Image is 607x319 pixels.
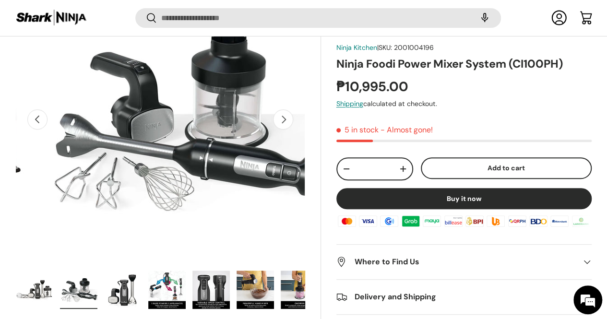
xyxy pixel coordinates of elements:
h1: Ninja Foodi Power Mixer System (CI100PH) [336,57,592,71]
a: Shipping [336,99,363,108]
summary: Where to Find Us [336,245,592,279]
img: ubp [485,214,506,229]
a: Ninja Kitchen [336,43,377,52]
img: grabpay [400,214,421,229]
button: Add to cart [421,157,592,179]
speech-search-button: Search by voice [469,8,500,29]
span: 5 in stock [336,125,379,135]
p: - Almost gone! [381,125,433,135]
h2: Where to Find Us [336,256,576,268]
img: Ninja Foodi Power Mixer System (CI100PH) [148,271,186,309]
img: Ninja Foodi Power Mixer System (CI100PH) [104,271,142,309]
img: Shark Ninja Philippines [15,9,87,27]
span: | [377,43,434,52]
img: visa [357,214,379,229]
span: We're online! [56,97,132,194]
img: billease [442,214,464,229]
summary: Delivery and Shipping [336,280,592,314]
img: landbank [571,214,592,229]
img: maya [421,214,442,229]
img: gcash [379,214,400,229]
img: bpi [464,214,485,229]
textarea: Type your message and hit 'Enter' [5,215,183,248]
img: bdo [528,214,549,229]
img: Ninja Foodi Power Mixer System (CI100PH) [60,271,97,309]
div: Minimize live chat window [157,5,180,28]
img: Ninja Foodi Power Mixer System (CI100PH) [192,271,230,309]
img: Ninja Foodi Power Mixer System (CI100PH) [281,271,318,309]
img: metrobank [549,214,570,229]
img: Ninja Foodi Power Mixer System (CI100PH) [237,271,274,309]
img: master [336,214,357,229]
h2: Delivery and Shipping [336,291,576,303]
div: calculated at checkout. [336,99,592,109]
img: qrph [507,214,528,229]
span: 2001004196 [394,43,434,52]
span: SKU: [379,43,392,52]
img: Ninja Foodi Power Mixer System (CI100PH) [16,271,53,309]
div: Chat with us now [50,54,161,66]
strong: ₱10,995.00 [336,78,411,96]
button: Buy it now [336,189,592,210]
